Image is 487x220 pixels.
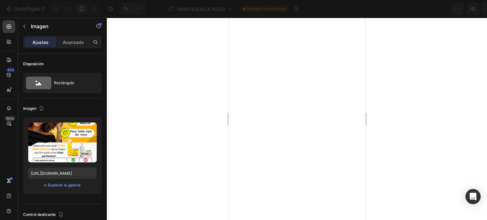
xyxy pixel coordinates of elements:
font: MANTEQUILLA RIZOS [178,6,225,12]
font: Necesita republicarse [247,6,286,11]
div: Abrir Intercom Messenger [465,189,481,204]
p: Imagen [31,22,85,30]
font: Imagen [31,23,49,29]
button: Publicar [443,3,471,15]
font: 450 [7,68,14,72]
font: Beta [6,116,14,121]
img: imagen de vista previa [28,123,97,162]
button: 7 [3,3,47,15]
button: 0 productos asignados [348,3,417,15]
font: Ajustes [32,40,49,45]
font: Explorar la galería [48,183,81,187]
font: Ahorrar [423,6,438,12]
font: 7 [42,6,44,12]
font: o [44,183,46,187]
font: Disposición [23,61,44,66]
button: Ahorrar [420,3,441,15]
iframe: Área de diseño [229,18,365,220]
font: Publicar [449,6,466,12]
button: Explorar la galería [48,182,81,188]
font: 0 productos asignados [353,6,403,12]
div: Deshacer/Rehacer [120,3,145,15]
font: Rectángulo [54,80,74,85]
input: https://ejemplo.com/imagen.jpg [28,167,97,179]
font: Avanzado [63,40,84,45]
font: Imagen [23,106,36,111]
font: / [175,6,177,12]
font: Control deslizante [23,212,56,217]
